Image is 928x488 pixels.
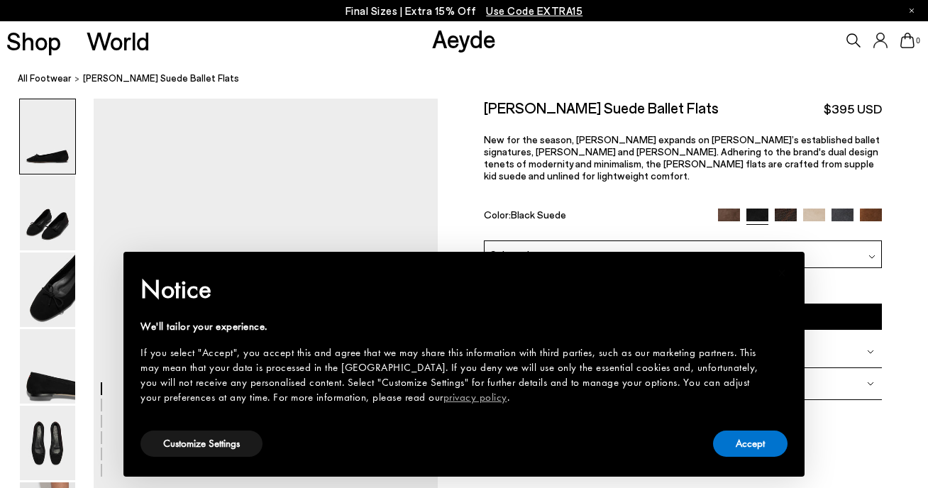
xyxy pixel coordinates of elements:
a: World [87,28,150,53]
span: 0 [915,37,922,45]
span: Navigate to /collections/ss25-final-sizes [486,4,582,17]
img: Delfina Suede Ballet Flats - Image 2 [20,176,75,250]
img: Delfina Suede Ballet Flats - Image 4 [20,329,75,404]
a: 0 [900,33,915,48]
img: svg%3E [868,253,875,260]
a: privacy policy [443,390,507,404]
img: Delfina Suede Ballet Flats - Image 5 [20,406,75,480]
img: svg%3E [867,380,874,387]
a: All Footwear [18,71,72,86]
a: Shop [6,28,61,53]
img: svg%3E [867,348,874,355]
button: Accept [713,431,788,457]
h2: [PERSON_NAME] Suede Ballet Flats [484,99,719,116]
span: × [778,262,787,284]
span: $395 USD [824,100,882,118]
p: Final Sizes | Extra 15% Off [346,2,583,20]
nav: breadcrumb [18,60,928,99]
span: [PERSON_NAME] Suede Ballet Flats [83,71,239,86]
button: Close this notice [765,256,799,290]
span: Black Suede [511,209,566,221]
span: New for the season, [PERSON_NAME] expands on [PERSON_NAME]’s established ballet signatures, [PERS... [484,133,880,182]
div: Color: [484,209,705,225]
div: We'll tailor your experience. [140,319,765,334]
div: If you select "Accept", you accept this and agree that we may share this information with third p... [140,345,765,405]
h2: Notice [140,271,765,308]
img: Delfina Suede Ballet Flats - Image 3 [20,253,75,327]
a: Aeyde [432,23,496,53]
img: Delfina Suede Ballet Flats - Image 1 [20,99,75,174]
button: Customize Settings [140,431,263,457]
